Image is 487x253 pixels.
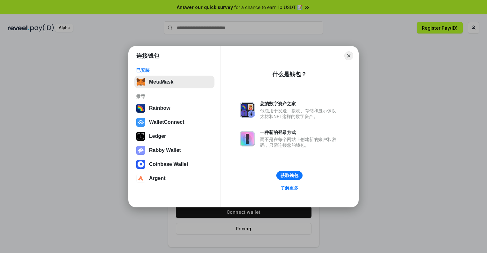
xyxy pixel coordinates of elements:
button: Rabby Wallet [134,144,214,157]
button: MetaMask [134,76,214,88]
a: 了解更多 [277,184,302,192]
button: Coinbase Wallet [134,158,214,171]
img: svg+xml,%3Csvg%20width%3D%2228%22%20height%3D%2228%22%20viewBox%3D%220%200%2028%2028%22%20fill%3D... [136,160,145,169]
div: 您的数字资产之家 [260,101,339,107]
img: svg+xml,%3Csvg%20width%3D%22120%22%20height%3D%22120%22%20viewBox%3D%220%200%20120%20120%22%20fil... [136,104,145,113]
div: Coinbase Wallet [149,161,188,167]
button: Ledger [134,130,214,143]
img: svg+xml,%3Csvg%20xmlns%3D%22http%3A%2F%2Fwww.w3.org%2F2000%2Fsvg%22%20fill%3D%22none%22%20viewBox... [136,146,145,155]
img: svg+xml,%3Csvg%20xmlns%3D%22http%3A%2F%2Fwww.w3.org%2F2000%2Fsvg%22%20width%3D%2228%22%20height%3... [136,132,145,141]
div: Argent [149,175,166,181]
img: svg+xml,%3Csvg%20xmlns%3D%22http%3A%2F%2Fwww.w3.org%2F2000%2Fsvg%22%20fill%3D%22none%22%20viewBox... [240,102,255,118]
div: 而不是在每个网站上创建新的账户和密码，只需连接您的钱包。 [260,137,339,148]
div: 推荐 [136,93,213,99]
div: 已安装 [136,67,213,73]
button: WalletConnect [134,116,214,129]
div: Ledger [149,133,166,139]
div: Rabby Wallet [149,147,181,153]
div: Rainbow [149,105,170,111]
img: svg+xml,%3Csvg%20width%3D%2228%22%20height%3D%2228%22%20viewBox%3D%220%200%2028%2028%22%20fill%3D... [136,174,145,183]
div: 一种新的登录方式 [260,130,339,135]
img: svg+xml,%3Csvg%20fill%3D%22none%22%20height%3D%2233%22%20viewBox%3D%220%200%2035%2033%22%20width%... [136,78,145,86]
img: svg+xml,%3Csvg%20width%3D%2228%22%20height%3D%2228%22%20viewBox%3D%220%200%2028%2028%22%20fill%3D... [136,118,145,127]
h1: 连接钱包 [136,52,159,60]
div: 什么是钱包？ [272,71,307,78]
button: 获取钱包 [276,171,303,180]
div: 钱包用于发送、接收、存储和显示像以太坊和NFT这样的数字资产。 [260,108,339,119]
button: Argent [134,172,214,185]
div: 获取钱包 [281,173,298,178]
div: WalletConnect [149,119,184,125]
div: MetaMask [149,79,173,85]
button: Close [344,51,353,60]
img: svg+xml,%3Csvg%20xmlns%3D%22http%3A%2F%2Fwww.w3.org%2F2000%2Fsvg%22%20fill%3D%22none%22%20viewBox... [240,131,255,146]
div: 了解更多 [281,185,298,191]
button: Rainbow [134,102,214,115]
